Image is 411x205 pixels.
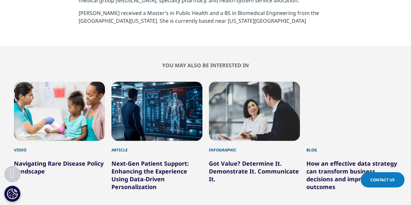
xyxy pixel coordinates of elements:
[79,9,332,30] p: [PERSON_NAME] received a Master’s in Public Health and a BS in Biomedical Engineering from the [G...
[14,82,105,191] div: 1 / 6
[14,160,104,175] a: Navigating Rare Disease Policy Landscape
[4,186,20,202] button: Cookie 设置
[209,160,299,183] a: Got Value? Determine It. Demonstrate It. Communicate It.
[306,82,397,191] div: 4 / 6
[111,160,189,191] a: Next-Gen Patient Support: Enhancing the Experience Using Data-Driven Personalization
[370,177,395,183] span: Contact Us
[111,141,202,153] div: Article
[209,141,300,153] div: Infographic
[209,82,300,191] div: 3 / 6
[306,141,397,153] div: Blog
[14,141,105,153] div: Video
[306,160,397,191] a: How an effective data strategy can transform business decisions and improve outcomes
[361,172,405,187] a: Contact Us
[111,82,202,191] div: 2 / 6
[14,62,397,69] h2: You may also be interested in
